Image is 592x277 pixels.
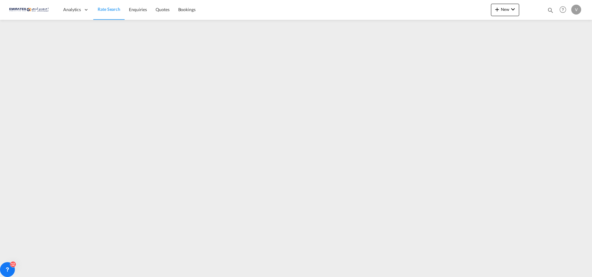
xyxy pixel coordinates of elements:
[509,6,517,13] md-icon: icon-chevron-down
[571,5,581,15] div: V
[493,7,517,12] span: New
[156,7,169,12] span: Quotes
[178,7,196,12] span: Bookings
[9,3,51,17] img: c67187802a5a11ec94275b5db69a26e6.png
[547,7,554,14] md-icon: icon-magnify
[63,6,81,13] span: Analytics
[493,6,501,13] md-icon: icon-plus 400-fg
[558,4,568,15] span: Help
[491,4,519,16] button: icon-plus 400-fgNewicon-chevron-down
[98,6,120,12] span: Rate Search
[558,4,571,15] div: Help
[129,7,147,12] span: Enquiries
[547,7,554,16] div: icon-magnify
